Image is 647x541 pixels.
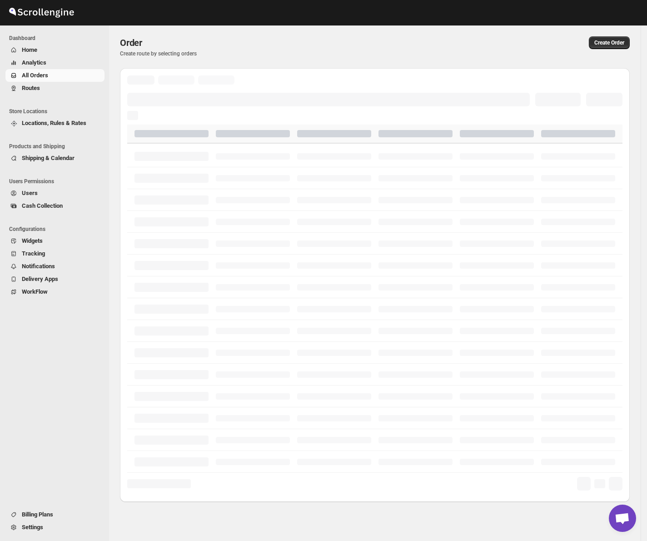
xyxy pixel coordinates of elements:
[22,237,43,244] span: Widgets
[5,260,105,273] button: Notifications
[5,235,105,247] button: Widgets
[22,263,55,270] span: Notifications
[5,187,105,200] button: Users
[5,44,105,56] button: Home
[120,37,142,48] span: Order
[5,152,105,165] button: Shipping & Calendar
[609,505,636,532] div: دردشة مفتوحة
[5,508,105,521] button: Billing Plans
[5,117,105,130] button: Locations, Rules & Rates
[22,72,48,79] span: All Orders
[120,50,388,57] p: Create route by selecting orders
[5,200,105,212] button: Cash Collection
[9,178,105,185] span: Users Permissions
[9,35,105,42] span: Dashboard
[22,276,58,282] span: Delivery Apps
[5,286,105,298] button: WorkFlow
[5,56,105,69] button: Analytics
[9,225,105,233] span: Configurations
[5,273,105,286] button: Delivery Apps
[9,108,105,115] span: Store Locations
[5,247,105,260] button: Tracking
[22,288,48,295] span: WorkFlow
[22,46,37,53] span: Home
[22,202,63,209] span: Cash Collection
[22,190,38,196] span: Users
[589,36,630,49] button: Create custom order
[5,521,105,534] button: Settings
[22,524,43,531] span: Settings
[22,250,45,257] span: Tracking
[22,511,53,518] span: Billing Plans
[5,82,105,95] button: Routes
[5,69,105,82] button: All Orders
[9,143,105,150] span: Products and Shipping
[22,155,75,161] span: Shipping & Calendar
[22,120,86,126] span: Locations, Rules & Rates
[22,85,40,91] span: Routes
[594,39,624,46] span: Create Order
[22,59,46,66] span: Analytics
